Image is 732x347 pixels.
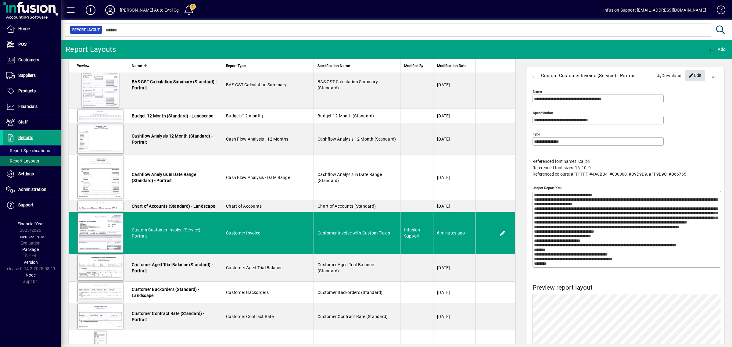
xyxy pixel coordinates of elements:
[18,26,30,31] span: Home
[23,260,38,265] span: Version
[3,68,61,83] a: Suppliers
[433,212,475,254] td: 6 minutes ago
[433,109,475,123] td: [DATE]
[603,5,706,15] div: Infusion Support [EMAIL_ADDRESS][DOMAIN_NAME]
[3,166,61,182] a: Settings
[533,165,591,170] span: Referenced font sizes: 16, 10, 9
[72,27,100,33] span: Report Layout
[3,21,61,37] a: Home
[404,63,423,69] span: Modified By
[3,156,61,166] a: Report Layouts
[18,187,46,192] span: Administration
[17,221,44,226] span: Financial Year
[18,171,34,176] span: Settings
[533,159,590,164] span: Referenced font names: Calibri
[3,182,61,197] a: Administration
[318,314,388,319] span: Customer Contract Rate (Standard)
[226,175,290,180] span: Cash Flow Analysis - Date Range
[66,45,116,54] div: Report Layouts
[318,290,383,295] span: Customer Backorders (Standard)
[437,63,466,69] span: Modification Date
[654,70,684,81] a: Download
[18,57,39,62] span: Customers
[437,63,472,69] div: Modification Date
[6,148,50,153] span: Report Specifications
[226,204,262,209] span: Chart of Accounts
[226,290,269,295] span: Customer Backorders
[433,282,475,303] td: [DATE]
[498,228,508,238] button: Edit
[226,113,263,118] span: Budget (12 month)
[3,145,61,156] a: Report Specifications
[318,63,396,69] div: Specification Name
[318,137,396,141] span: Cashflow Analysis 12 Month (Standard)
[433,200,475,212] td: [DATE]
[3,52,61,68] a: Customers
[132,262,213,273] span: Customer Aged Trial Balance (Standard) - Portrait
[404,227,420,238] span: Infusion Support
[18,104,38,109] span: Financials
[533,172,686,177] span: Referenced colours: #FFFFFF, #4A8BB4, #000000, #D9D9D9, #FF9D9C, #D66765
[533,89,542,94] mat-label: Name
[18,42,27,47] span: POS
[26,273,36,277] span: Node
[318,204,376,209] span: Chart of Accounts (Standard)
[132,113,213,118] span: Budget 12 Month (Standard) - Landscape
[226,82,286,87] span: BAS GST Calculation Summary
[707,47,726,52] span: Add
[6,159,39,163] span: Report Layouts
[656,71,682,80] span: Download
[18,88,36,93] span: Products
[132,172,196,183] span: Cashflow Analysis in Date Range (Standard) - Portrait
[132,63,142,69] span: Name
[541,71,636,80] div: Custom Customer Invoice (Service) - Portrait
[685,70,705,81] button: Edit
[132,311,204,322] span: Customer Contract Rate (Standard) - Portrait
[77,63,89,69] span: Preview
[712,1,724,21] a: Knowledge Base
[120,5,179,15] div: [PERSON_NAME] Auto Eval Cg
[318,231,390,235] span: Customer Invoice with Custom Fields
[689,70,702,80] span: Edit
[226,314,274,319] span: Customer Contract Rate
[318,113,374,118] span: Budget 12 Month (Standard)
[706,44,727,55] button: Add
[226,265,282,270] span: Customer Aged Trial Balance
[3,84,61,99] a: Products
[533,132,540,136] mat-label: Type
[100,5,120,16] button: Profile
[226,63,246,69] span: Report Type
[318,63,350,69] span: Specification Name
[533,284,721,292] h4: Preview report layout
[18,135,33,140] span: Reports
[318,262,374,273] span: Customer Aged Trial Balance (Standard)
[81,5,100,16] button: Add
[433,61,475,109] td: [DATE]
[132,227,203,238] span: Custom Customer Invoice (Service) - Portrait
[22,247,39,252] span: Package
[3,99,61,114] a: Financials
[526,68,541,83] button: Back
[3,115,61,130] a: Staff
[433,303,475,330] td: [DATE]
[3,37,61,52] a: POS
[706,68,721,83] button: More options
[433,123,475,155] td: [DATE]
[18,202,34,207] span: Support
[3,198,61,213] a: Support
[433,254,475,282] td: [DATE]
[226,63,310,69] div: Report Type
[226,137,289,141] span: Cash Flow Analysis - 12 Months
[132,63,218,69] div: Name
[132,134,213,145] span: Cashflow Analysis 12 Month (Standard) - Portrait
[18,120,28,124] span: Staff
[132,79,217,90] span: BAS GST Calculation Summary (Standard) - Portrait
[318,79,378,90] span: BAS GST Calculation Summary (Standard)
[318,172,382,183] span: Cashflow Analysis in Date Range (Standard)
[533,111,553,115] mat-label: Specification
[18,73,36,78] span: Suppliers
[132,204,215,209] span: Chart of Accounts (Standard) - Landscape
[17,234,44,239] span: Licensee Type
[433,155,475,200] td: [DATE]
